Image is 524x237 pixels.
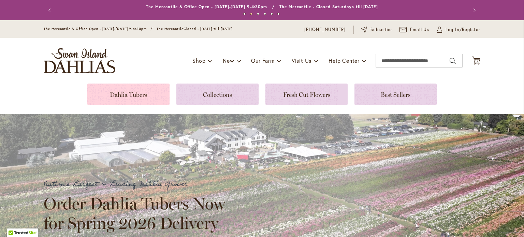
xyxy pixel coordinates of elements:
span: Visit Us [292,57,311,64]
a: Log In/Register [437,26,480,33]
button: 4 of 6 [264,13,266,15]
span: Shop [192,57,206,64]
button: 6 of 6 [277,13,280,15]
button: 1 of 6 [243,13,246,15]
button: 5 of 6 [271,13,273,15]
h2: Order Dahlia Tubers Now for Spring 2026 Delivery [44,194,231,232]
span: Help Center [329,57,360,64]
span: New [223,57,234,64]
button: Previous [44,3,57,17]
a: Subscribe [361,26,392,33]
button: Next [467,3,480,17]
span: Our Farm [251,57,274,64]
a: Email Us [399,26,430,33]
span: The Mercantile & Office Open - [DATE]-[DATE] 9-4:30pm / The Mercantile [44,27,184,31]
span: Subscribe [370,26,392,33]
a: store logo [44,48,115,73]
span: Log In/Register [446,26,480,33]
span: Email Us [410,26,430,33]
a: [PHONE_NUMBER] [304,26,346,33]
button: 2 of 6 [250,13,252,15]
a: The Mercantile & Office Open - [DATE]-[DATE] 9-4:30pm / The Mercantile - Closed Saturdays till [D... [146,4,378,9]
span: Closed - [DATE] till [DATE] [184,27,233,31]
button: 3 of 6 [257,13,259,15]
p: Nation's Largest & Leading Dahlia Grower [44,179,231,190]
